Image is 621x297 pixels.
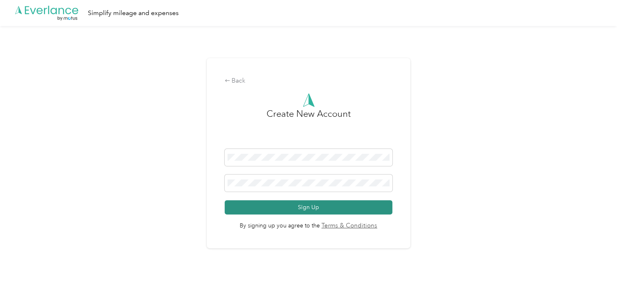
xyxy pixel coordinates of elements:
h3: Create New Account [267,107,351,149]
button: Sign Up [225,200,392,214]
a: Terms & Conditions [320,221,377,231]
div: Back [225,76,392,86]
span: By signing up you agree to the [225,214,392,231]
div: Simplify mileage and expenses [88,8,179,18]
